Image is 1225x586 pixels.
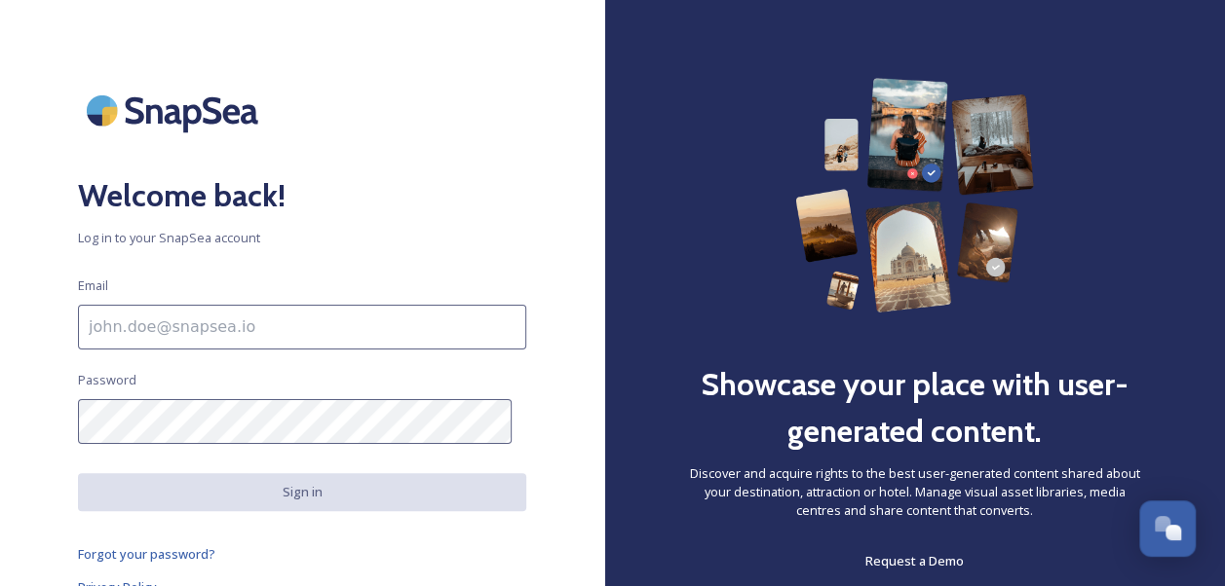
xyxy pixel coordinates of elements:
img: 63b42ca75bacad526042e722_Group%20154-p-800.png [795,78,1035,312]
h2: Showcase your place with user-generated content. [682,361,1147,455]
a: Request a Demo [865,549,964,572]
span: Log in to your SnapSea account [78,229,526,247]
a: Forgot your password? [78,542,526,566]
span: Forgot your password? [78,545,215,563]
span: Email [78,276,108,295]
span: Discover and acquire rights to the best user-generated content shared about your destination, att... [682,464,1147,521]
h2: Welcome back! [78,172,526,219]
span: Password [78,371,136,389]
input: john.doe@snapsea.io [78,305,526,349]
button: Open Chat [1139,500,1196,557]
button: Sign in [78,473,526,511]
span: Request a Demo [865,552,964,569]
img: SnapSea Logo [78,78,273,143]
